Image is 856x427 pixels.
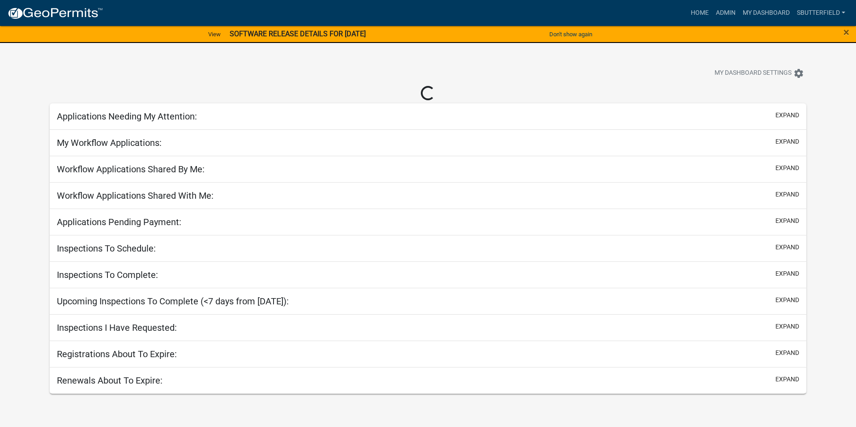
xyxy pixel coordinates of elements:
[57,349,177,359] h5: Registrations About To Expire:
[57,111,197,122] h5: Applications Needing My Attention:
[57,322,177,333] h5: Inspections I Have Requested:
[775,269,799,278] button: expand
[775,295,799,305] button: expand
[739,4,793,21] a: My Dashboard
[687,4,712,21] a: Home
[205,27,224,42] a: View
[775,375,799,384] button: expand
[57,217,181,227] h5: Applications Pending Payment:
[715,68,792,79] span: My Dashboard Settings
[57,375,163,386] h5: Renewals About To Expire:
[843,27,849,38] button: Close
[57,137,162,148] h5: My Workflow Applications:
[775,216,799,226] button: expand
[57,269,158,280] h5: Inspections To Complete:
[775,348,799,358] button: expand
[793,4,849,21] a: Sbutterfield
[775,322,799,331] button: expand
[57,190,214,201] h5: Workflow Applications Shared With Me:
[230,30,366,38] strong: SOFTWARE RELEASE DETAILS FOR [DATE]
[775,137,799,146] button: expand
[546,27,596,42] button: Don't show again
[707,64,811,82] button: My Dashboard Settingssettings
[57,164,205,175] h5: Workflow Applications Shared By Me:
[793,68,804,79] i: settings
[775,190,799,199] button: expand
[775,163,799,173] button: expand
[843,26,849,38] span: ×
[57,243,156,254] h5: Inspections To Schedule:
[775,111,799,120] button: expand
[57,296,289,307] h5: Upcoming Inspections To Complete (<7 days from [DATE]):
[775,243,799,252] button: expand
[712,4,739,21] a: Admin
